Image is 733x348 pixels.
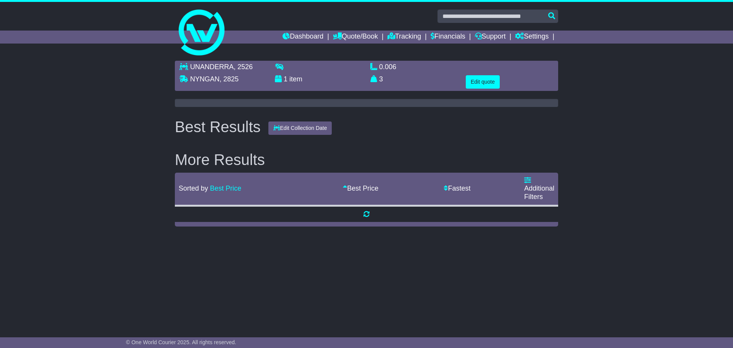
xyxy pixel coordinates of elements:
div: Best Results [171,118,265,135]
h2: More Results [175,151,558,168]
a: Financials [431,31,465,44]
span: © One World Courier 2025. All rights reserved. [126,339,236,345]
span: Sorted by [179,185,208,192]
button: Edit quote [466,75,500,89]
a: Best Price [343,185,378,192]
a: Additional Filters [524,176,554,201]
a: Dashboard [283,31,323,44]
span: item [289,75,302,83]
span: UNANDERRA [190,63,234,71]
button: Edit Collection Date [268,121,332,135]
span: 3 [379,75,383,83]
span: 1 [284,75,287,83]
a: Tracking [387,31,421,44]
span: , 2526 [234,63,253,71]
span: NYNGAN [190,75,220,83]
a: Settings [515,31,549,44]
a: Quote/Book [333,31,378,44]
a: Fastest [444,185,470,192]
span: 0.006 [379,63,396,71]
a: Best Price [210,185,241,192]
a: Support [475,31,506,44]
span: , 2825 [220,75,239,83]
